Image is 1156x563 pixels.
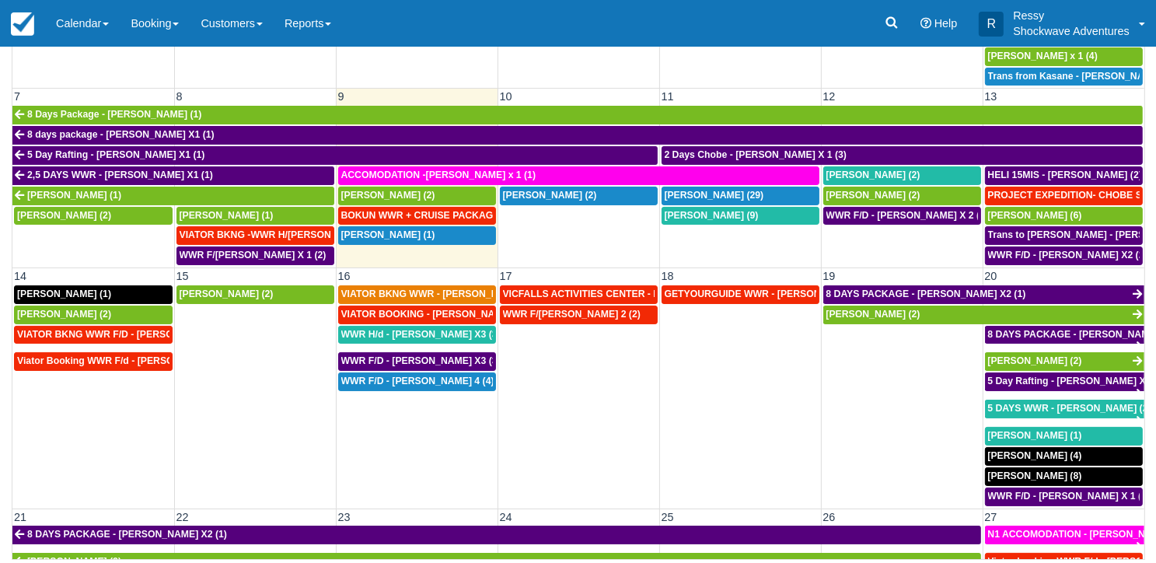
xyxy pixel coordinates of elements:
span: [PERSON_NAME] (2) [341,190,435,201]
span: [PERSON_NAME] (1) [988,430,1082,441]
span: [PERSON_NAME] (1) [341,229,435,240]
span: 8 DAYS PACKAGE - [PERSON_NAME] X2 (1) [826,288,1026,299]
a: N1 ACCOMODATION - [PERSON_NAME] X 2 (2) [985,526,1145,544]
span: 2,5 DAYS WWR - [PERSON_NAME] X1 (1) [27,170,213,180]
a: [PERSON_NAME] (2) [823,166,981,185]
span: BOKUN WWR + CRUISE PACKAGE - [PERSON_NAME] South X 2 (2) [341,210,649,221]
a: [PERSON_NAME] (6) [985,207,1144,226]
a: 5 DAYS WWR - [PERSON_NAME] (2) [985,400,1145,418]
a: 8 DAYS PACKAGE - [PERSON_NAME] X2 (1) [12,526,981,544]
span: 7 [12,90,22,103]
a: 8 DAYS PACKAGE - [PERSON_NAME] X 2 (2) [985,326,1145,344]
a: WWR F/D - [PERSON_NAME] X2 (2) [985,247,1144,265]
span: Help [934,17,958,30]
span: WWR F/[PERSON_NAME] 2 (2) [503,309,641,320]
span: VIATOR BKNG WWR - [PERSON_NAME] 2 (2) [341,288,545,299]
a: 5 Day Rafting - [PERSON_NAME] X2 (2) [985,372,1145,391]
span: WWR F/D - [PERSON_NAME] X2 (2) [988,250,1147,261]
a: [PERSON_NAME] x 1 (4) [985,47,1144,66]
span: 8 DAYS PACKAGE - [PERSON_NAME] X2 (1) [27,529,227,540]
img: checkfront-main-nav-mini-logo.png [11,12,34,36]
span: 14 [12,270,28,282]
a: VICFALLS ACTIVITIES CENTER - HELICOPTER -[PERSON_NAME] X 4 (4) [500,285,658,304]
span: [PERSON_NAME] (1) [17,288,111,299]
span: 16 [337,270,352,282]
span: 19 [822,270,837,282]
a: 8 days package - [PERSON_NAME] X1 (1) [12,126,1143,145]
a: 8 Days Package - [PERSON_NAME] (1) [12,106,1143,124]
span: 18 [660,270,676,282]
a: [PERSON_NAME] (2) [14,306,173,324]
span: Viator Booking WWR F/d - [PERSON_NAME] X 1 (1) [17,355,248,366]
a: WWR F/D - [PERSON_NAME] 4 (4) [338,372,496,391]
a: VIATOR BKNG WWR F/D - [PERSON_NAME] X 1 (1) [14,326,173,344]
span: WWR H/d - [PERSON_NAME] X3 (3) [341,329,501,340]
span: [PERSON_NAME] (2) [17,309,111,320]
a: [PERSON_NAME] (2) [823,187,981,205]
a: VIATOR BOOKING - [PERSON_NAME] X 4 (4) [338,306,496,324]
span: [PERSON_NAME] (2) [826,190,920,201]
span: WWR F/D - [PERSON_NAME] X 1 (1) [988,491,1151,502]
span: 24 [498,511,514,523]
span: 5 Day Rafting - [PERSON_NAME] X1 (1) [27,149,204,160]
span: [PERSON_NAME] (2) [826,309,920,320]
span: 9 [337,90,346,103]
span: [PERSON_NAME] (4) [988,450,1082,461]
p: Ressy [1013,8,1130,23]
span: 12 [822,90,837,103]
a: VIATOR BKNG WWR - [PERSON_NAME] 2 (2) [338,285,496,304]
span: 20 [983,270,999,282]
a: VIATOR BKNG -WWR H/[PERSON_NAME] X 2 (2) [176,226,334,245]
span: ACCOMODATION -[PERSON_NAME] x 1 (1) [341,170,536,180]
span: WWR F/D - [PERSON_NAME] X3 (3) [341,355,501,366]
i: Help [920,18,931,29]
a: [PERSON_NAME] (29) [662,187,819,205]
a: ACCOMODATION -[PERSON_NAME] x 1 (1) [338,166,819,185]
span: 17 [498,270,514,282]
a: [PERSON_NAME] (2) [176,285,334,304]
a: [PERSON_NAME] (1) [985,427,1144,446]
span: GETYOURGUIDE WWR - [PERSON_NAME] X 9 (9) [665,288,889,299]
a: PROJECT EXPEDITION- CHOBE SAFARI - [GEOGRAPHIC_DATA][PERSON_NAME] 2 (2) [985,187,1144,205]
a: [PERSON_NAME] (4) [985,447,1144,466]
a: [PERSON_NAME] (2) [985,352,1145,371]
span: WWR F/D - [PERSON_NAME] 4 (4) [341,376,494,386]
span: 27 [983,511,999,523]
span: WWR F/D - [PERSON_NAME] X 2 (2) [826,210,989,221]
a: 2,5 DAYS WWR - [PERSON_NAME] X1 (1) [12,166,334,185]
span: VIATOR BKNG -WWR H/[PERSON_NAME] X 2 (2) [180,229,399,240]
a: GETYOURGUIDE WWR - [PERSON_NAME] X 9 (9) [662,285,819,304]
span: 8 Days Package - [PERSON_NAME] (1) [27,109,201,120]
a: WWR H/d - [PERSON_NAME] X3 (3) [338,326,496,344]
a: [PERSON_NAME] (8) [985,467,1144,486]
span: 8 [175,90,184,103]
span: 25 [660,511,676,523]
a: WWR F/D - [PERSON_NAME] X 1 (1) [985,488,1144,506]
span: 26 [822,511,837,523]
span: [PERSON_NAME] (2) [988,355,1082,366]
a: Trans to [PERSON_NAME] - [PERSON_NAME] X 1 (2) [985,226,1144,245]
a: 8 DAYS PACKAGE - [PERSON_NAME] X2 (1) [823,285,1145,304]
span: 23 [337,511,352,523]
span: [PERSON_NAME] (2) [503,190,597,201]
a: WWR F/D - [PERSON_NAME] X3 (3) [338,352,496,371]
span: [PERSON_NAME] (2) [180,288,274,299]
span: [PERSON_NAME] (1) [27,190,121,201]
span: HELI 15MIS - [PERSON_NAME] (2) [988,170,1143,180]
span: 22 [175,511,190,523]
a: Trans from Kasane - [PERSON_NAME] X4 (4) [985,68,1144,86]
span: 2 Days Chobe - [PERSON_NAME] X 1 (3) [665,149,847,160]
a: Viator Booking WWR F/d - [PERSON_NAME] X 1 (1) [14,352,173,371]
a: [PERSON_NAME] (2) [500,187,658,205]
span: 21 [12,511,28,523]
span: [PERSON_NAME] (9) [665,210,759,221]
span: VIATOR BKNG WWR F/D - [PERSON_NAME] X 1 (1) [17,329,248,340]
span: [PERSON_NAME] (8) [988,470,1082,481]
div: R [979,12,1004,37]
p: Shockwave Adventures [1013,23,1130,39]
a: [PERSON_NAME] (9) [662,207,819,226]
span: VICFALLS ACTIVITIES CENTER - HELICOPTER -[PERSON_NAME] X 4 (4) [503,288,832,299]
span: 15 [175,270,190,282]
a: [PERSON_NAME] (1) [14,285,173,304]
a: HELI 15MIS - [PERSON_NAME] (2) [985,166,1144,185]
